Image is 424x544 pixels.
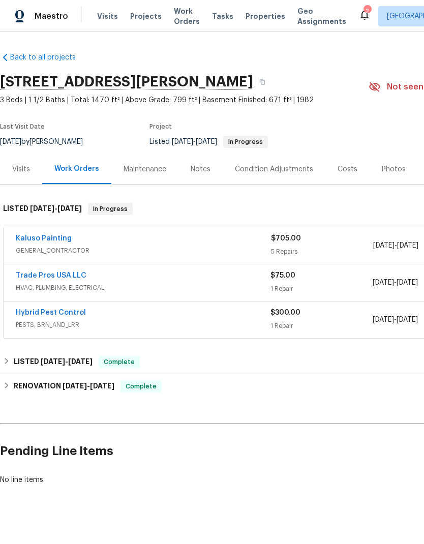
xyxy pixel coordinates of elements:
[172,138,193,145] span: [DATE]
[41,358,93,365] span: -
[30,205,54,212] span: [DATE]
[246,11,285,21] span: Properties
[122,381,161,391] span: Complete
[90,382,114,389] span: [DATE]
[149,124,172,130] span: Project
[373,240,418,251] span: -
[397,316,418,323] span: [DATE]
[63,382,114,389] span: -
[130,11,162,21] span: Projects
[271,235,301,242] span: $705.00
[224,139,267,145] span: In Progress
[149,138,268,145] span: Listed
[16,283,270,293] span: HVAC, PLUMBING, ELECTRICAL
[196,138,217,145] span: [DATE]
[3,203,82,215] h6: LISTED
[35,11,68,21] span: Maestro
[212,13,233,20] span: Tasks
[382,164,406,174] div: Photos
[397,279,418,286] span: [DATE]
[373,278,418,288] span: -
[270,309,300,316] span: $300.00
[16,320,270,330] span: PESTS, BRN_AND_LRR
[271,247,373,257] div: 5 Repairs
[253,73,271,91] button: Copy Address
[174,6,200,26] span: Work Orders
[30,205,82,212] span: -
[14,380,114,392] h6: RENOVATION
[397,242,418,249] span: [DATE]
[270,272,295,279] span: $75.00
[297,6,346,26] span: Geo Assignments
[57,205,82,212] span: [DATE]
[373,242,395,249] span: [DATE]
[373,316,394,323] span: [DATE]
[16,235,72,242] a: Kaluso Painting
[172,138,217,145] span: -
[338,164,357,174] div: Costs
[270,284,372,294] div: 1 Repair
[97,11,118,21] span: Visits
[364,6,371,16] div: 2
[12,164,30,174] div: Visits
[124,164,166,174] div: Maintenance
[54,164,99,174] div: Work Orders
[41,358,65,365] span: [DATE]
[373,279,394,286] span: [DATE]
[68,358,93,365] span: [DATE]
[16,309,86,316] a: Hybrid Pest Control
[373,315,418,325] span: -
[100,357,139,367] span: Complete
[235,164,313,174] div: Condition Adjustments
[270,321,372,331] div: 1 Repair
[14,356,93,368] h6: LISTED
[16,272,86,279] a: Trade Pros USA LLC
[16,246,271,256] span: GENERAL_CONTRACTOR
[89,204,132,214] span: In Progress
[191,164,210,174] div: Notes
[63,382,87,389] span: [DATE]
